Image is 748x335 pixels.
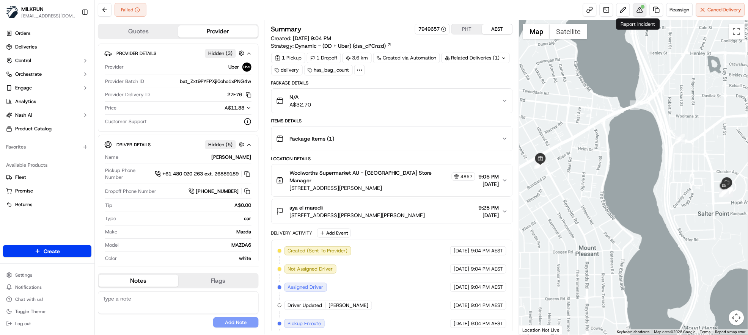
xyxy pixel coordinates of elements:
span: Woolworths Supermarket AU - [GEOGRAPHIC_DATA] Store Manager [290,169,451,184]
button: Keyboard shortcuts [617,329,650,335]
a: [PHONE_NUMBER] [189,187,251,196]
span: Provider Details [116,50,156,56]
button: +61 480 020 263 ext. 26889189 [155,170,251,178]
a: Report a map error [715,330,746,334]
span: Nash AI [15,112,32,119]
button: Fleet [3,171,91,183]
button: Control [3,55,91,67]
div: [PERSON_NAME] [121,154,251,161]
span: Dropoff Phone Number [105,188,156,195]
div: 12 [724,188,734,197]
span: Pickup Enroute [288,320,321,327]
div: MAZDA6 [122,242,251,249]
div: Strategy: [271,42,392,50]
button: Map camera controls [729,310,744,326]
div: 1 Dropoff [307,53,341,63]
span: Provider Delivery ID [105,91,150,98]
div: white [120,255,251,262]
a: Deliveries [3,41,91,53]
span: [DATE] [478,211,499,219]
button: Promise [3,185,91,197]
div: 7 [675,134,685,144]
button: 27F76 [228,91,251,98]
span: Settings [15,272,32,278]
span: [STREET_ADDRESS][PERSON_NAME] [290,184,476,192]
button: Show satellite imagery [550,24,587,39]
button: Toggle Theme [3,306,91,317]
span: [DATE] [478,180,499,188]
button: AEST [482,24,512,34]
span: Assigned Driver [288,284,324,291]
div: 6 [630,100,640,110]
span: 9:04 PM AEST [471,284,503,291]
span: +61 480 020 263 ext. 26889189 [162,171,239,177]
button: Provider [178,25,258,38]
span: Color [105,255,117,262]
span: Orchestrate [15,71,42,78]
div: Location Details [271,156,513,162]
a: Promise [6,188,88,194]
span: Created: [271,34,332,42]
span: A$32.70 [290,101,311,108]
span: Driver Updated [288,302,322,309]
a: Terms (opens in new tab) [700,330,711,334]
span: 9:04 PM AEST [471,247,503,254]
button: Package Items (1) [272,127,513,151]
span: [DATE] [454,266,469,272]
button: Hidden (5) [205,140,246,149]
span: Type [105,215,116,222]
div: Available Products [3,159,91,171]
span: Engage [15,85,32,91]
span: Not Assigned Driver [288,266,333,272]
button: N/AA$32.70 [272,89,513,113]
button: Show street map [523,24,550,39]
span: Hidden ( 3 ) [208,50,233,57]
span: A$11.88 [225,105,245,111]
a: Dynamic - (DD + Uber) (dss_cPCnzd) [295,42,392,50]
div: Failed [115,3,146,17]
button: Create [3,245,91,257]
button: Provider DetailsHidden (3) [104,47,252,59]
div: Mazda [120,229,251,235]
span: [EMAIL_ADDRESS][DOMAIN_NAME] [21,13,75,19]
span: Tip [105,202,112,209]
span: Orders [15,30,30,37]
button: 7949657 [418,26,446,33]
span: Price [105,105,116,111]
button: Nash AI [3,109,91,121]
span: bat_Zxt9PYFPXji0oho1xPNG4w [180,78,251,85]
div: 14 [720,188,729,197]
a: Created via Automation [373,53,440,63]
span: Driver Details [116,142,151,148]
span: Hidden ( 5 ) [208,141,233,148]
span: Product Catalog [15,125,52,132]
span: [DATE] [454,320,469,327]
span: Cancel Delivery [708,6,742,13]
span: Toggle Theme [15,308,46,315]
span: [DATE] [454,247,469,254]
div: A$0.00 [115,202,251,209]
button: Settings [3,270,91,280]
button: Engage [3,82,91,94]
button: Hidden (3) [205,49,246,58]
span: Dynamic - (DD + Uber) (dss_cPCnzd) [295,42,386,50]
span: [PERSON_NAME] [329,302,369,309]
span: Created (Sent To Provider) [288,247,348,254]
img: Google [521,325,546,335]
div: Location Not Live [519,325,563,335]
span: Provider [105,64,124,70]
button: Toggle fullscreen view [729,24,744,39]
button: Add Event [317,229,351,238]
span: Uber [229,64,239,70]
div: car [119,215,251,222]
div: Package Details [271,80,513,86]
button: MILKRUN [21,5,44,13]
span: Pickup Phone Number [105,167,152,181]
button: Orchestrate [3,68,91,80]
span: Chat with us! [15,296,43,302]
button: Chat with us! [3,294,91,305]
img: uber-new-logo.jpeg [242,63,251,72]
button: CancelDelivery [696,3,745,17]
